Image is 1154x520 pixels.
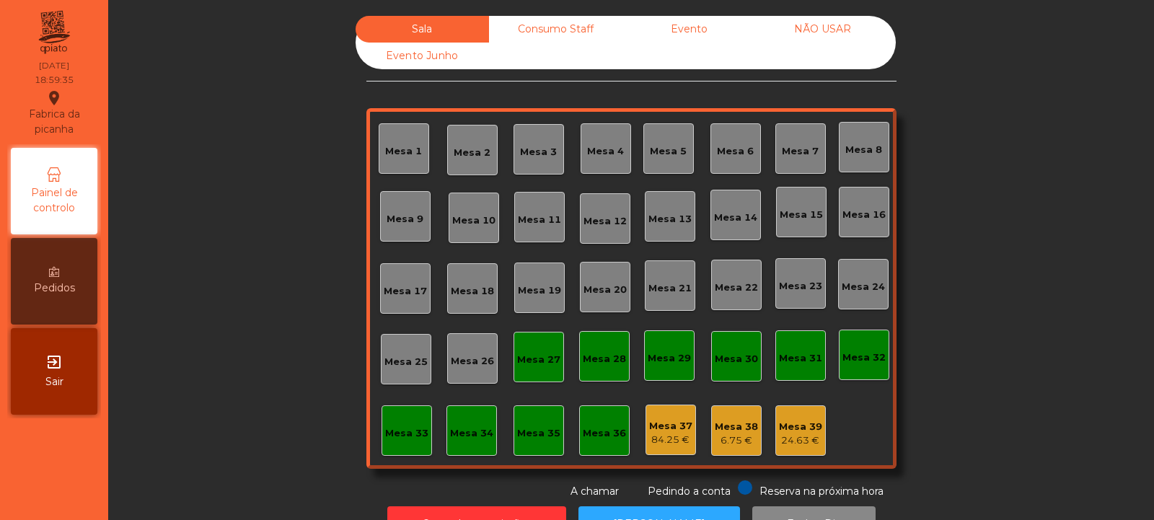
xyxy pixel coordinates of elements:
[451,354,494,369] div: Mesa 26
[34,281,75,296] span: Pedidos
[583,214,627,229] div: Mesa 12
[45,374,63,389] span: Sair
[717,144,754,159] div: Mesa 6
[583,283,627,297] div: Mesa 20
[571,485,619,498] span: A chamar
[648,485,731,498] span: Pedindo a conta
[714,211,757,225] div: Mesa 14
[650,144,687,159] div: Mesa 5
[517,353,560,367] div: Mesa 27
[845,143,882,157] div: Mesa 8
[450,426,493,441] div: Mesa 34
[454,146,490,160] div: Mesa 2
[842,351,886,365] div: Mesa 32
[387,212,423,226] div: Mesa 9
[648,212,692,226] div: Mesa 13
[356,16,489,43] div: Sala
[780,208,823,222] div: Mesa 15
[35,74,74,87] div: 18:59:35
[518,283,561,298] div: Mesa 19
[649,419,692,433] div: Mesa 37
[779,420,822,434] div: Mesa 39
[45,353,63,371] i: exit_to_app
[782,144,819,159] div: Mesa 7
[583,352,626,366] div: Mesa 28
[451,284,494,299] div: Mesa 18
[518,213,561,227] div: Mesa 11
[842,208,886,222] div: Mesa 16
[385,426,428,441] div: Mesa 33
[649,433,692,447] div: 84.25 €
[648,281,692,296] div: Mesa 21
[384,284,427,299] div: Mesa 17
[779,433,822,448] div: 24.63 €
[452,213,495,228] div: Mesa 10
[759,485,884,498] span: Reserva na próxima hora
[756,16,889,43] div: NÃO USAR
[36,7,71,58] img: qpiato
[385,144,422,159] div: Mesa 1
[14,185,94,216] span: Painel de controlo
[648,351,691,366] div: Mesa 29
[715,420,758,434] div: Mesa 38
[779,351,822,366] div: Mesa 31
[842,280,885,294] div: Mesa 24
[715,352,758,366] div: Mesa 30
[45,89,63,107] i: location_on
[583,426,626,441] div: Mesa 36
[384,355,428,369] div: Mesa 25
[517,426,560,441] div: Mesa 35
[622,16,756,43] div: Evento
[715,433,758,448] div: 6.75 €
[39,59,69,72] div: [DATE]
[715,281,758,295] div: Mesa 22
[587,144,624,159] div: Mesa 4
[356,43,489,69] div: Evento Junho
[520,145,557,159] div: Mesa 3
[12,89,97,137] div: Fabrica da picanha
[779,279,822,294] div: Mesa 23
[489,16,622,43] div: Consumo Staff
